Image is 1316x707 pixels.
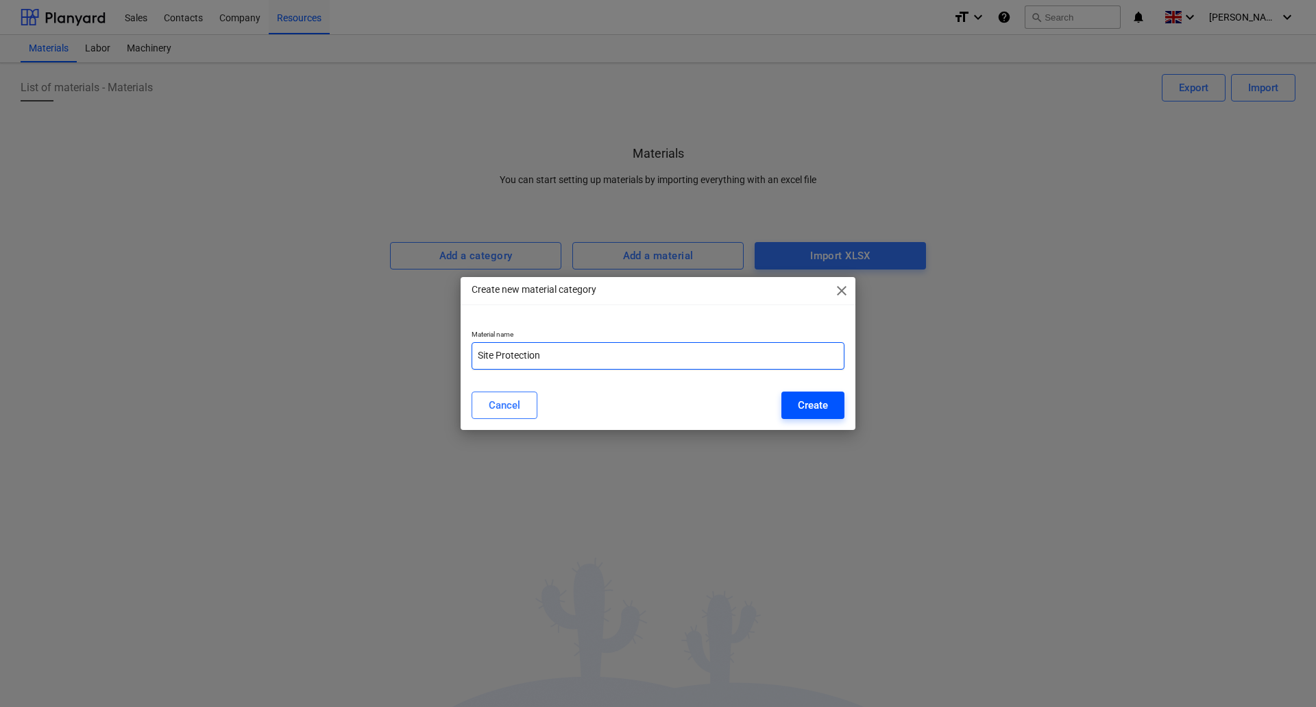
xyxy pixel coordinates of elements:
[472,342,844,370] input: Material name
[472,392,537,419] button: Cancel
[798,396,828,414] div: Create
[472,283,596,297] p: Create new material category
[781,392,844,419] button: Create
[489,396,520,414] div: Cancel
[833,283,850,299] span: close
[472,330,844,341] p: Material name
